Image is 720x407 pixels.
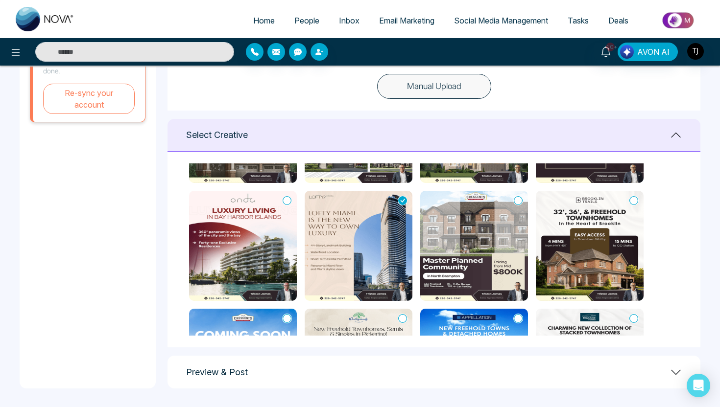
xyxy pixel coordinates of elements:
[637,46,670,58] span: AVON AI
[444,11,558,30] a: Social Media Management
[536,191,644,301] img: Brooklin Trails (40).png
[420,191,528,301] img: The Crescents in North Brampton (40).png
[454,16,548,25] span: Social Media Management
[608,16,628,25] span: Deals
[379,16,434,25] span: Email Marketing
[189,191,297,301] img: Onda.png
[558,11,599,30] a: Tasks
[305,191,412,301] img: Lofty Brickell Residences.png
[377,74,491,99] button: Manual Upload
[599,11,638,30] a: Deals
[606,43,615,51] span: 10+
[186,367,248,378] h1: Preview & Post
[687,374,710,397] div: Open Intercom Messenger
[253,16,275,25] span: Home
[687,43,704,60] img: User Avatar
[294,16,319,25] span: People
[643,9,714,31] img: Market-place.gif
[339,16,360,25] span: Inbox
[16,7,74,31] img: Nova CRM Logo
[186,130,248,140] h1: Select Creative
[329,11,369,30] a: Inbox
[369,11,444,30] a: Email Marketing
[594,43,618,60] a: 10+
[568,16,589,25] span: Tasks
[618,43,678,61] button: AVON AI
[620,45,634,59] img: Lead Flow
[243,11,285,30] a: Home
[285,11,329,30] a: People
[43,84,135,114] button: Re-sync your account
